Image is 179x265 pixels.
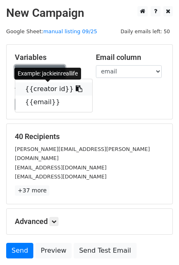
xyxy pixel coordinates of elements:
h5: Email column [96,53,165,62]
a: Send Test Email [74,243,136,258]
iframe: Chat Widget [138,226,179,265]
h5: Variables [15,53,84,62]
h2: New Campaign [6,6,173,20]
h5: 40 Recipients [15,132,164,141]
a: Daily emails left: 50 [118,28,173,34]
small: [EMAIL_ADDRESS][DOMAIN_NAME] [15,174,107,180]
a: {{email}} [15,96,92,109]
a: Preview [35,243,72,258]
small: [PERSON_NAME][EMAIL_ADDRESS][PERSON_NAME][DOMAIN_NAME] [15,146,150,162]
a: {{creator id}} [15,82,92,96]
a: Send [6,243,33,258]
span: Daily emails left: 50 [118,27,173,36]
div: Example: jackieinreallife [14,68,81,80]
a: +37 more [15,185,49,196]
small: [EMAIL_ADDRESS][DOMAIN_NAME] [15,164,107,171]
h5: Advanced [15,217,164,226]
small: Google Sheet: [6,28,97,34]
a: manual listing 09/25 [43,28,97,34]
